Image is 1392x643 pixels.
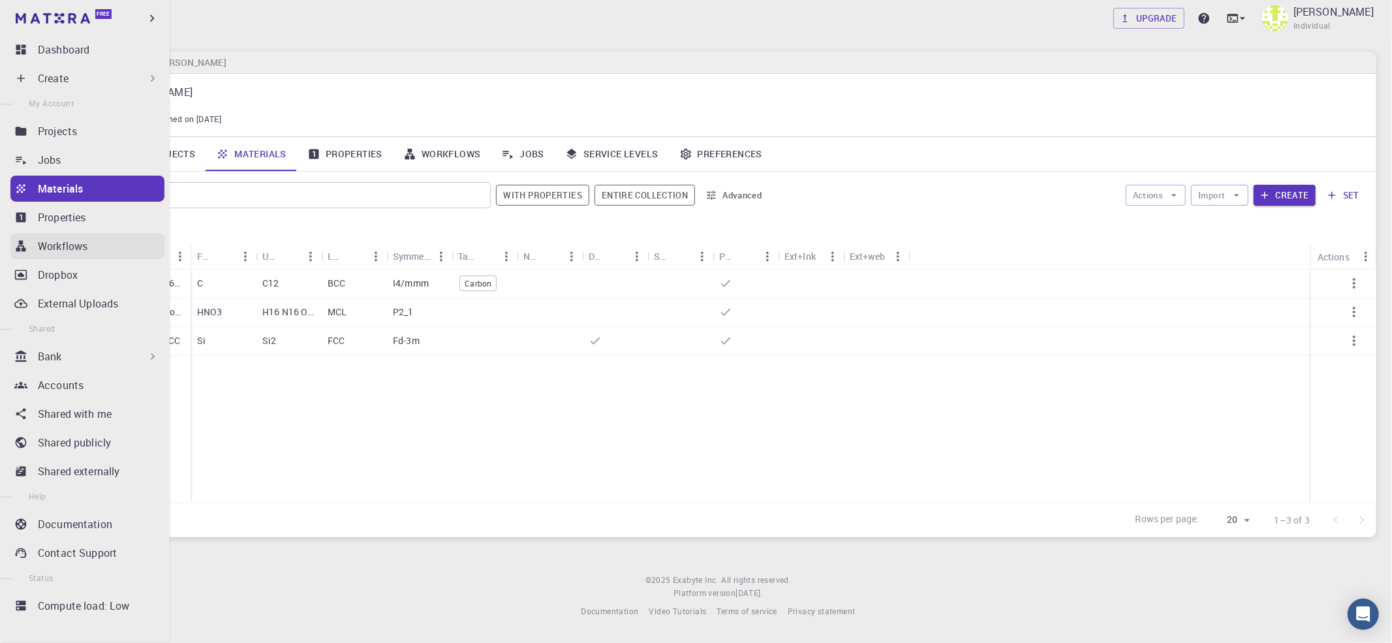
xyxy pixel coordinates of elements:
div: Unit Cell Formula [256,243,321,269]
div: Actions [1311,244,1376,270]
button: Menu [626,246,647,267]
p: Dashboard [38,42,89,57]
p: FCC [328,334,345,347]
div: Default [589,243,606,269]
a: Service Levels [555,137,669,171]
p: [PERSON_NAME] [1293,4,1374,20]
p: Contact Support [38,545,117,561]
span: All rights reserved. [721,574,791,587]
button: Menu [822,246,843,267]
p: C12 [262,277,279,290]
p: 1–3 of 3 [1275,514,1310,527]
p: Accounts [38,377,84,393]
div: Lattice [321,243,386,269]
img: Israr Ahmad [1262,5,1288,31]
a: Contact Support [10,540,164,566]
a: Jobs [491,137,555,171]
button: Sort [540,246,561,267]
button: set [1321,185,1366,206]
span: Video Tutorials [649,606,706,616]
button: Sort [606,246,626,267]
button: Menu [692,246,713,267]
p: BCC [328,277,345,290]
a: Documentation [10,511,164,537]
div: Ext+web [843,243,908,269]
span: Show only materials with calculated properties [496,185,589,206]
button: With properties [496,185,589,206]
button: Menu [235,246,256,267]
div: Shared [654,243,671,269]
img: logo [16,13,90,24]
a: Jobs [10,147,164,173]
div: Lattice [328,243,345,269]
button: Sort [345,246,365,267]
a: Materials [206,137,297,171]
button: Create [1254,185,1316,206]
p: Shared publicly [38,435,111,450]
p: Shared externally [38,463,120,479]
div: Actions [1318,244,1350,270]
div: Non-periodic [517,243,582,269]
span: Carbon [460,278,496,289]
p: Si [197,334,206,347]
a: Compute load: Low [10,593,164,619]
div: Non-periodic [523,243,540,269]
span: Exabyte Inc. [673,574,719,585]
p: Fd-3m [393,334,420,347]
div: Ext+web [850,243,885,269]
a: Shared with me [10,401,164,427]
span: [DATE] . [735,588,763,598]
a: Properties [297,137,393,171]
p: External Uploads [38,296,118,311]
div: Tags [452,243,517,269]
a: Projects [10,118,164,144]
p: [PERSON_NAME] [112,84,1355,100]
a: Privacy statement [788,605,856,618]
button: Sort [279,246,300,267]
p: I4/mmm [393,277,429,290]
button: Menu [496,246,517,267]
button: Actions [1126,185,1186,206]
a: Shared publicly [10,430,164,456]
button: Import [1191,185,1248,206]
div: Create [10,65,164,91]
div: Formula [191,243,256,269]
p: Create [38,71,69,86]
p: Dropbox [38,267,78,283]
button: Menu [431,246,452,267]
span: Shared [29,323,55,334]
a: Workflows [393,137,491,171]
div: Ext+lnk [784,243,816,269]
p: Si2 [262,334,276,347]
a: Dashboard [10,37,164,63]
h6: [PERSON_NAME] [149,55,226,70]
div: Symmetry [393,243,431,269]
a: [DATE]. [735,587,763,600]
span: Status [29,572,53,583]
p: Rows per page: [1136,512,1199,527]
div: Symmetry [386,243,452,269]
button: Sort [475,246,496,267]
span: Terms of service [717,606,777,616]
div: Ext+lnk [778,243,843,269]
div: Shared [647,243,713,269]
div: Tags [458,243,475,269]
a: Workflows [10,233,164,259]
p: Compute load: Low [38,598,130,614]
button: Menu [300,246,321,267]
div: Public [719,243,736,269]
p: P2_1 [393,306,414,319]
button: Menu [1355,246,1376,267]
div: Formula [197,243,214,269]
button: Menu [757,246,778,267]
button: Advanced [700,185,768,206]
div: Bank [10,343,164,369]
p: Bank [38,349,62,364]
p: C [197,277,203,290]
p: HNO3 [197,306,223,319]
a: Exabyte Inc. [673,574,719,587]
div: Default [582,243,647,269]
span: © 2025 [645,574,673,587]
button: Sort [736,246,757,267]
span: Help [29,491,46,501]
